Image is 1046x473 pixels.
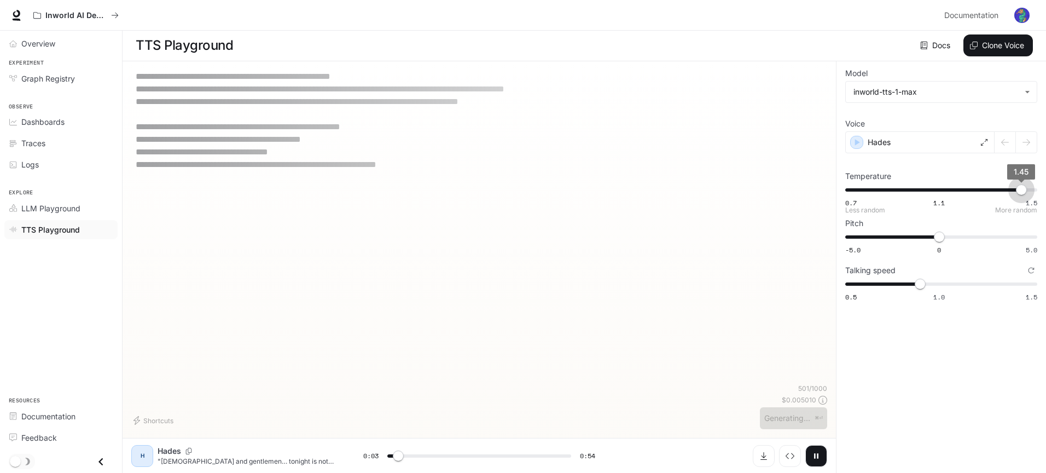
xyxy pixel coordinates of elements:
p: Hades [158,446,181,457]
a: Graph Registry [4,69,118,88]
a: Logs [4,155,118,174]
span: Feedback [21,432,57,443]
button: Close drawer [89,451,113,473]
button: Clone Voice [963,34,1033,56]
div: inworld-tts-1-max [853,86,1019,97]
a: Feedback [4,428,118,447]
p: "[DEMOGRAPHIC_DATA] and gentlemen… tonight is not like any other night. Tonight, the walls shake,... [158,457,337,466]
span: 0:03 [363,451,379,462]
p: Pitch [845,220,863,227]
button: Shortcuts [131,412,178,429]
a: TTS Playground [4,220,118,239]
span: 0 [937,245,941,255]
span: Overview [21,38,55,49]
span: 1.0 [933,292,945,302]
a: Dashboards [4,112,118,131]
span: Documentation [21,411,75,422]
span: 0:54 [580,451,595,462]
button: Reset to default [1025,264,1037,276]
span: LLM Playground [21,203,80,214]
span: 1.45 [1014,167,1028,176]
p: Temperature [845,172,891,180]
span: 1.5 [1026,198,1037,207]
span: 1.1 [933,198,945,207]
span: Logs [21,159,39,170]
p: $ 0.005010 [782,395,816,405]
span: Graph Registry [21,73,75,84]
a: Docs [918,34,955,56]
span: 0.5 [845,292,857,302]
a: LLM Playground [4,199,118,218]
p: Talking speed [845,267,896,274]
a: Documentation [4,407,118,426]
p: More random [995,207,1037,214]
a: Documentation [940,4,1007,26]
button: Copy Voice ID [181,448,196,454]
img: User avatar [1014,8,1030,23]
p: Inworld AI Demos [45,11,107,20]
button: Download audio [753,445,775,467]
span: Dashboards [21,116,65,128]
span: Traces [21,137,45,149]
span: Dark mode toggle [10,455,21,467]
p: Hades [868,137,891,148]
h1: TTS Playground [136,34,233,56]
span: 1.5 [1026,292,1037,302]
span: 5.0 [1026,245,1037,255]
button: All workspaces [28,4,124,26]
p: Voice [845,120,865,128]
span: 0.7 [845,198,857,207]
div: H [133,447,151,465]
div: inworld-tts-1-max [846,82,1037,102]
button: Inspect [779,445,801,467]
a: Overview [4,34,118,53]
a: Traces [4,134,118,153]
p: Less random [845,207,885,214]
button: User avatar [1011,4,1033,26]
span: Documentation [944,9,998,22]
span: -5.0 [845,245,861,255]
span: TTS Playground [21,224,80,235]
p: 501 / 1000 [798,384,827,393]
p: Model [845,70,868,77]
